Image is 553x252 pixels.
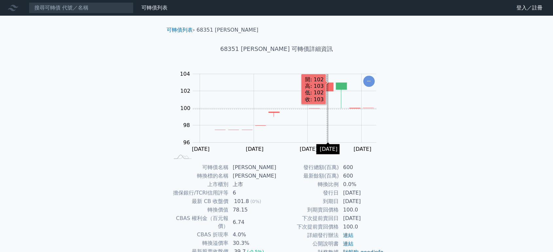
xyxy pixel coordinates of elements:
td: 發行日 [276,189,339,197]
td: 600 [339,172,384,180]
tspan: [DATE] [353,146,371,152]
tspan: [DATE] [192,146,209,152]
a: 可轉債列表 [167,27,193,33]
a: 連結 [343,232,353,238]
tspan: [DATE] [300,146,317,152]
h1: 68351 [PERSON_NAME] 可轉債詳細資訊 [161,44,392,54]
li: 68351 [PERSON_NAME] [197,26,259,34]
td: 可轉債名稱 [169,163,229,172]
td: 詳細發行辦法 [276,231,339,240]
tspan: [DATE] [246,146,263,152]
td: 轉換比例 [276,180,339,189]
td: 公開說明書 [276,240,339,248]
td: 100.0 [339,223,384,231]
g: Chart [174,71,414,152]
td: 擔保銀行/TCRI信用評等 [169,189,229,197]
td: 30.3% [229,239,276,247]
iframe: Chat Widget [520,221,553,252]
td: CBAS 權利金（百元報價） [169,214,229,230]
td: [PERSON_NAME] [229,172,276,180]
tspan: 104 [180,71,190,77]
td: 上市櫃別 [169,180,229,189]
tspan: 100 [180,105,190,111]
td: 最新餘額(百萬) [276,172,339,180]
td: 上市 [229,180,276,189]
td: CBAS 折現率 [169,230,229,239]
span: (0%) [250,199,261,204]
a: 可轉債列表 [141,5,168,11]
td: 最新 CB 收盤價 [169,197,229,206]
tspan: 102 [180,88,190,94]
input: 搜尋可轉債 代號／名稱 [29,2,134,13]
td: [DATE] [339,189,384,197]
td: 100.0 [339,206,384,214]
div: 101.8 [233,197,250,205]
tspan: 96 [183,139,190,146]
td: 6.74 [229,214,276,230]
td: 下次提前賣回日 [276,214,339,223]
td: 600 [339,163,384,172]
a: 登入／註冊 [511,3,548,13]
li: › [167,26,195,34]
td: [PERSON_NAME] [229,163,276,172]
td: 4.0% [229,230,276,239]
td: 轉換標的名稱 [169,172,229,180]
td: 下次提前賣回價格 [276,223,339,231]
a: 連結 [343,241,353,247]
td: 發行總額(百萬) [276,163,339,172]
td: [DATE] [339,214,384,223]
tspan: 98 [183,122,190,128]
td: 轉換價值 [169,206,229,214]
td: 0.0% [339,180,384,189]
td: 轉換溢價率 [169,239,229,247]
td: 到期賣回價格 [276,206,339,214]
td: 到期日 [276,197,339,206]
td: 6 [229,189,276,197]
td: 78.15 [229,206,276,214]
td: [DATE] [339,197,384,206]
div: 聊天小工具 [520,221,553,252]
